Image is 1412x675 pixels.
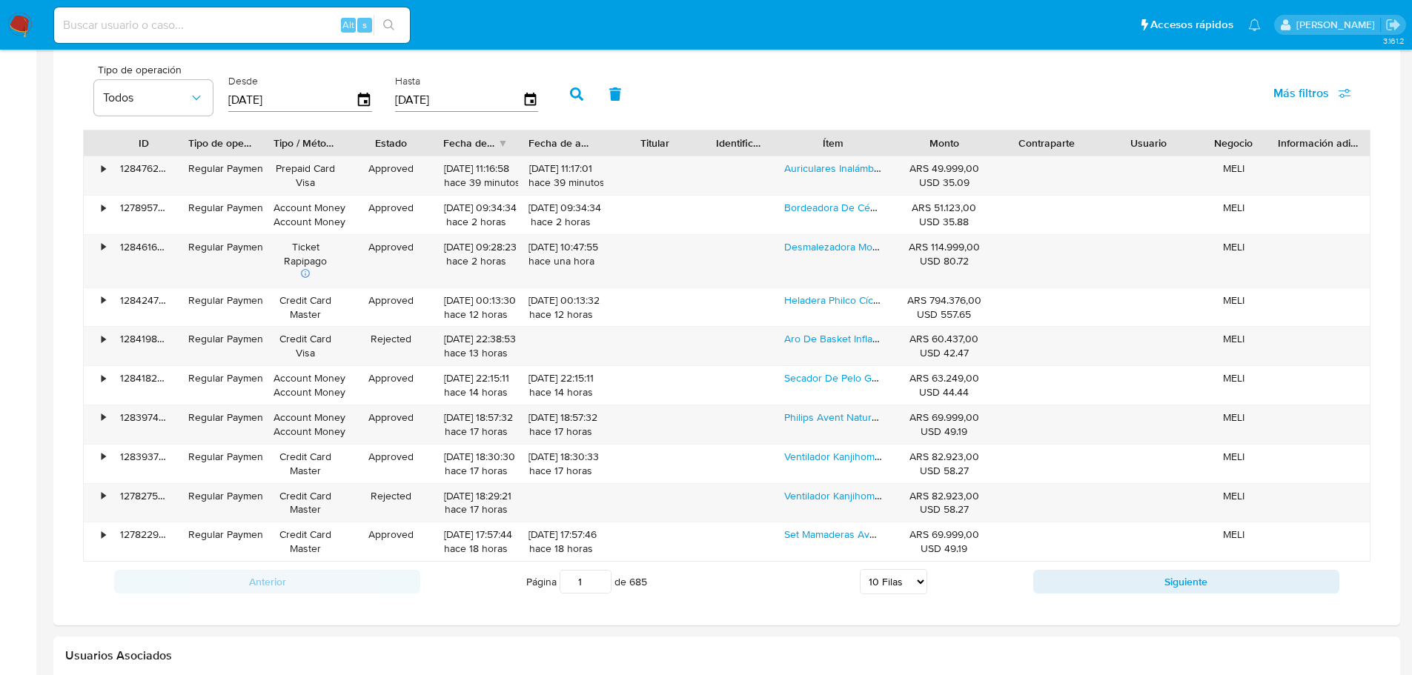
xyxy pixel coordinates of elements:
h2: Usuarios Asociados [65,648,1388,663]
span: 3.161.2 [1383,35,1405,47]
span: s [362,18,367,32]
a: Notificaciones [1248,19,1261,31]
p: alan.sanchez@mercadolibre.com [1296,18,1380,32]
span: Alt [342,18,354,32]
span: Accesos rápidos [1150,17,1233,33]
a: Salir [1385,17,1401,33]
input: Buscar usuario o caso... [54,16,410,35]
button: search-icon [374,15,404,36]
